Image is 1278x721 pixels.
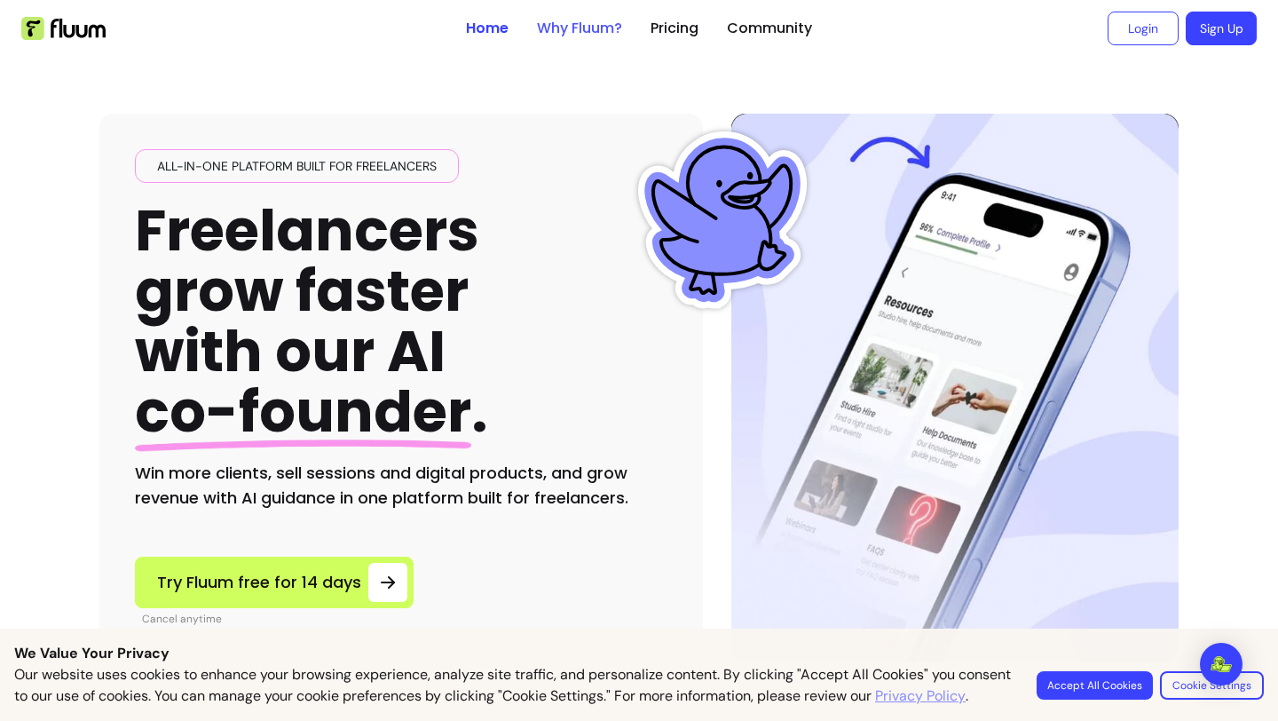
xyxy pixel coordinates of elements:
a: Home [466,18,509,39]
span: co-founder [135,372,471,451]
a: Privacy Policy [875,685,966,707]
img: Fluum Duck sticker [634,131,811,309]
span: Try Fluum free for 14 days [157,570,361,595]
h2: Win more clients, sell sessions and digital products, and grow revenue with AI guidance in one pl... [135,461,667,511]
a: Community [727,18,812,39]
a: Why Fluum? [537,18,622,39]
a: Sign Up [1186,12,1257,45]
button: Cookie Settings [1160,671,1264,700]
p: Cancel anytime [142,612,414,626]
img: Fluum Logo [21,17,106,40]
a: Login [1108,12,1179,45]
h1: Freelancers grow faster with our AI . [135,201,488,443]
a: Pricing [651,18,698,39]
img: Hero [731,114,1179,662]
button: Accept All Cookies [1037,671,1153,700]
p: We Value Your Privacy [14,643,1264,664]
span: All-in-one platform built for freelancers [150,157,444,175]
p: Our website uses cookies to enhance your browsing experience, analyze site traffic, and personali... [14,664,1015,707]
a: Try Fluum free for 14 days [135,557,414,608]
div: Open Intercom Messenger [1200,643,1242,685]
